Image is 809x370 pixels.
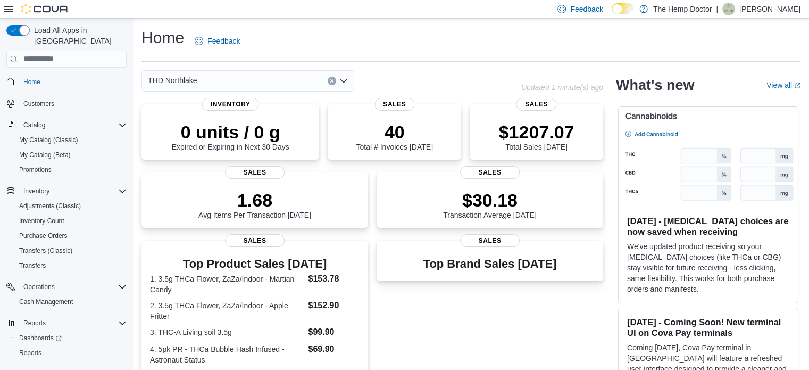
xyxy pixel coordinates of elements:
a: Cash Management [15,295,77,308]
span: Inventory Count [15,215,127,227]
button: Clear input [328,77,336,85]
span: Reports [23,319,46,327]
button: Cash Management [11,294,131,309]
button: Customers [2,96,131,111]
button: Operations [19,281,59,293]
span: Sales [374,98,414,111]
button: Purchase Orders [11,228,131,243]
span: My Catalog (Classic) [19,136,78,144]
img: Cova [21,4,69,14]
span: Customers [23,100,54,108]
div: Richard Satterfield [722,3,735,15]
input: Dark Mode [612,3,634,14]
div: Avg Items Per Transaction [DATE] [198,190,311,219]
span: Reports [19,349,41,357]
div: Total Sales [DATE] [499,121,574,151]
p: The Hemp Doctor [653,3,712,15]
span: Home [19,75,127,88]
span: Transfers (Classic) [15,244,127,257]
span: Sales [460,166,520,179]
button: My Catalog (Beta) [11,147,131,162]
span: Sales [516,98,556,111]
svg: External link [794,83,800,89]
p: $1207.07 [499,121,574,143]
span: Dashboards [15,332,127,344]
span: Dark Mode [612,14,612,15]
span: Transfers [15,259,127,272]
span: Cash Management [19,298,73,306]
p: 1.68 [198,190,311,211]
p: We've updated product receiving so your [MEDICAL_DATA] choices (like THCa or CBG) stay visible fo... [627,241,789,294]
a: Dashboards [15,332,66,344]
span: Inventory Count [19,217,64,225]
span: My Catalog (Beta) [19,151,71,159]
h3: [DATE] - Coming Soon! New terminal UI on Cova Pay terminals [627,317,789,338]
p: Updated 1 minute(s) ago [521,83,603,92]
span: Sales [225,166,285,179]
dt: 1. 3.5g THCa Flower, ZaZa/Indoor - Martian Candy [150,274,304,295]
button: Inventory [19,185,54,198]
dt: 2. 3.5g THCa Flower, ZaZa/Indoor - Apple Fritter [150,300,304,322]
p: | [716,3,718,15]
a: Promotions [15,163,56,176]
h3: Top Product Sales [DATE] [150,258,360,270]
span: Transfers (Classic) [19,246,72,255]
a: My Catalog (Classic) [15,134,82,146]
button: Reports [11,346,131,360]
div: Total # Invoices [DATE] [356,121,432,151]
button: Operations [2,279,131,294]
button: Promotions [11,162,131,177]
button: Inventory [2,184,131,199]
dd: $153.78 [308,273,359,285]
p: $30.18 [443,190,537,211]
span: Catalog [23,121,45,129]
span: Load All Apps in [GEOGRAPHIC_DATA] [30,25,127,46]
a: Home [19,76,45,88]
span: Feedback [570,4,603,14]
button: Inventory Count [11,213,131,228]
dt: 4. 5pk PR - THCa Bubble Hash Infused - Astronaut Status [150,344,304,365]
a: Transfers (Classic) [15,244,77,257]
span: Feedback [207,36,240,46]
p: 40 [356,121,432,143]
dd: $152.90 [308,299,359,312]
span: Inventory [23,187,49,195]
span: Cash Management [15,295,127,308]
span: Adjustments (Classic) [19,202,81,210]
span: THD Northlake [148,74,197,87]
a: My Catalog (Beta) [15,149,75,161]
button: My Catalog (Classic) [11,133,131,147]
span: Adjustments (Classic) [15,200,127,212]
span: My Catalog (Beta) [15,149,127,161]
span: Operations [23,283,55,291]
span: Transfers [19,261,46,270]
button: Reports [2,316,131,331]
span: Dashboards [19,334,62,342]
span: Reports [19,317,127,330]
a: Adjustments (Classic) [15,200,85,212]
button: Reports [19,317,50,330]
button: Transfers (Classic) [11,243,131,258]
span: Purchase Orders [15,229,127,242]
a: Purchase Orders [15,229,72,242]
button: Transfers [11,258,131,273]
span: Reports [15,347,127,359]
button: Catalog [2,118,131,133]
span: Inventory [19,185,127,198]
div: Transaction Average [DATE] [443,190,537,219]
span: Customers [19,97,127,110]
p: 0 units / 0 g [172,121,289,143]
a: Transfers [15,259,50,272]
a: Customers [19,97,59,110]
a: Dashboards [11,331,131,346]
dd: $99.90 [308,326,359,339]
a: Reports [15,347,46,359]
div: Expired or Expiring in Next 30 Days [172,121,289,151]
a: Feedback [190,30,244,52]
h2: What's new [616,77,694,94]
button: Adjustments (Classic) [11,199,131,213]
span: Operations [19,281,127,293]
span: Inventory [202,98,259,111]
span: Home [23,78,40,86]
span: Promotions [19,166,52,174]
